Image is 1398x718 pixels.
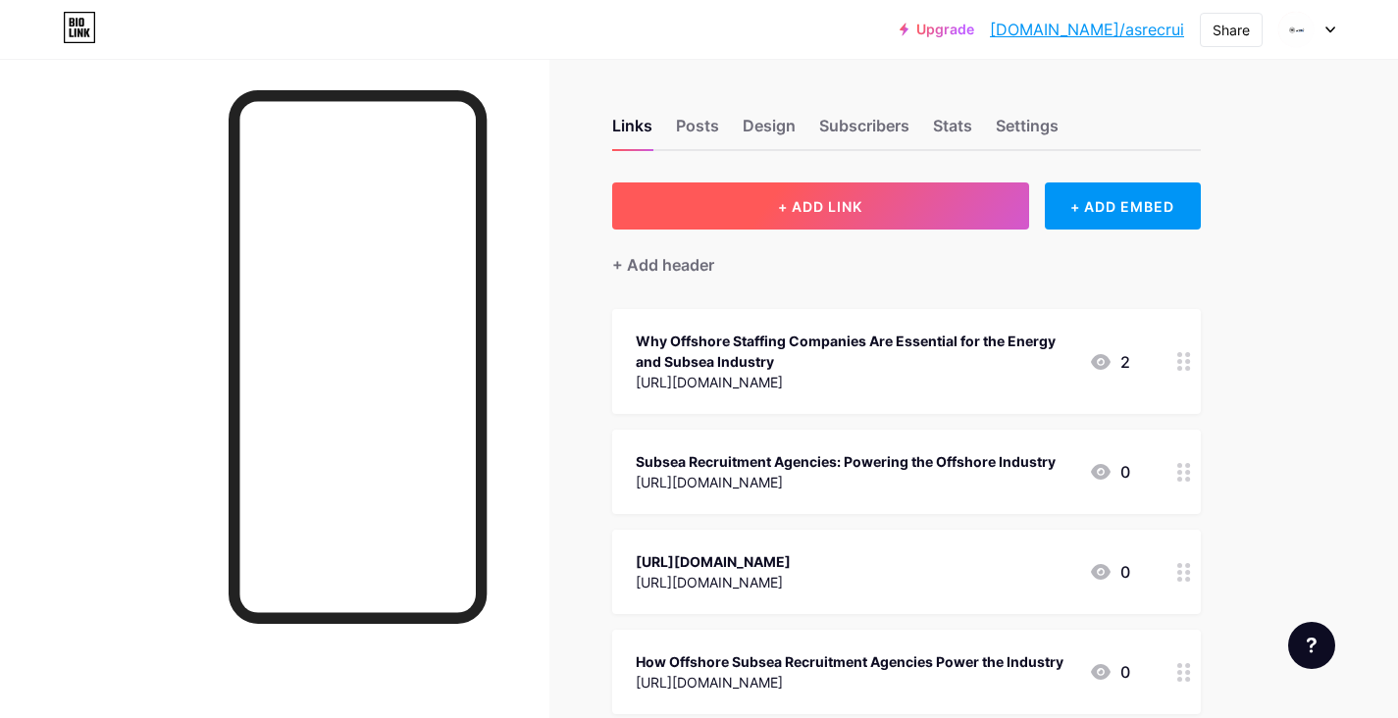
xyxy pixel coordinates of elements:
button: + ADD LINK [612,182,1029,230]
div: Links [612,114,652,149]
div: Settings [996,114,1059,149]
div: + ADD EMBED [1045,182,1201,230]
div: Why Offshore Staffing Companies Are Essential for the Energy and Subsea Industry [636,331,1073,372]
div: + Add header [612,253,714,277]
div: Share [1213,20,1250,40]
div: 0 [1089,560,1130,584]
div: 0 [1089,460,1130,484]
div: [URL][DOMAIN_NAME] [636,551,791,572]
img: AS Recruitment [1277,11,1315,48]
div: 2 [1089,350,1130,374]
div: Stats [933,114,972,149]
div: Subsea Recruitment Agencies: Powering the Offshore Industry [636,451,1056,472]
div: [URL][DOMAIN_NAME] [636,472,1056,492]
div: 0 [1089,660,1130,684]
a: Upgrade [900,22,974,37]
div: Posts [676,114,719,149]
span: + ADD LINK [778,198,862,215]
div: [URL][DOMAIN_NAME] [636,672,1063,692]
div: Subscribers [819,114,909,149]
div: [URL][DOMAIN_NAME] [636,372,1073,392]
div: [URL][DOMAIN_NAME] [636,572,791,592]
div: Design [743,114,796,149]
div: How Offshore Subsea Recruitment Agencies Power the Industry [636,651,1063,672]
a: [DOMAIN_NAME]/asrecrui [990,18,1184,41]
